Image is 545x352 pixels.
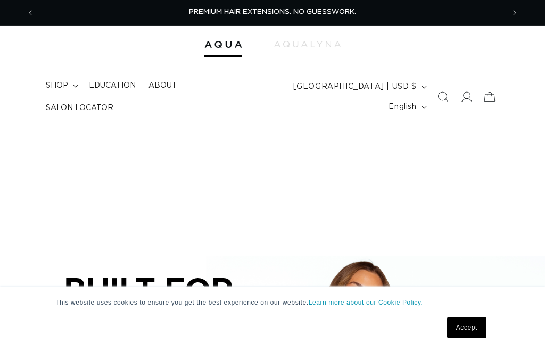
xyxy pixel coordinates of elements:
span: English [389,102,416,113]
span: Salon Locator [46,103,113,113]
a: About [142,74,184,97]
img: aqualyna.com [274,41,341,47]
span: shop [46,81,68,90]
a: Education [82,74,142,97]
span: Education [89,81,136,90]
summary: shop [39,74,82,97]
button: Next announcement [503,3,526,23]
p: This website uses cookies to ensure you get the best experience on our website. [55,298,490,307]
a: Accept [447,317,486,338]
span: PREMIUM HAIR EXTENSIONS. NO GUESSWORK. [189,9,356,15]
button: Previous announcement [19,3,42,23]
img: Aqua Hair Extensions [204,41,242,48]
span: About [148,81,177,90]
summary: Search [431,85,455,108]
span: [GEOGRAPHIC_DATA] | USD $ [293,81,417,93]
button: [GEOGRAPHIC_DATA] | USD $ [287,77,431,97]
a: Learn more about our Cookie Policy. [309,299,423,306]
button: English [382,97,431,117]
a: Salon Locator [39,97,120,119]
